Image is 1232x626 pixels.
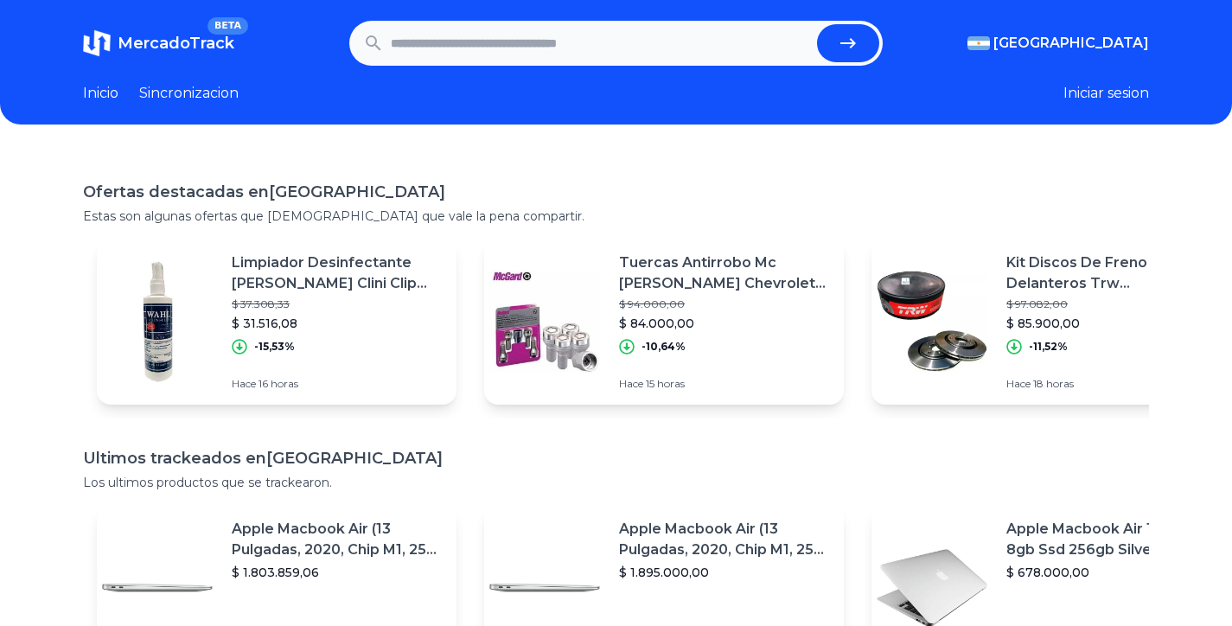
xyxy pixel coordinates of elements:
[97,239,456,405] a: Featured imageLimpiador Desinfectante [PERSON_NAME] Clini Clip Cuchillas Barberia$ 37.308,33$ 31....
[207,17,248,35] span: BETA
[619,519,830,560] p: Apple Macbook Air (13 Pulgadas, 2020, Chip M1, 256 Gb De Ssd, 8 Gb De Ram) - Plata
[1006,564,1217,581] p: $ 678.000,00
[619,377,830,391] p: Hace 15 horas
[232,519,443,560] p: Apple Macbook Air (13 Pulgadas, 2020, Chip M1, 256 Gb De Ssd, 8 Gb De Ram) - Plata
[1006,315,1217,332] p: $ 85.900,00
[1006,519,1217,560] p: Apple Macbook Air 13 Core I5 8gb Ssd 256gb Silver
[1006,252,1217,294] p: Kit Discos De Freno Delanteros Trw [PERSON_NAME] Fiat 500 Ø 257mm
[83,29,111,57] img: MercadoTrack
[871,261,993,382] img: Featured image
[619,564,830,581] p: $ 1.895.000,00
[232,297,443,311] p: $ 37.308,33
[619,315,830,332] p: $ 84.000,00
[139,83,239,104] a: Sincronizacion
[83,180,1149,204] h1: Ofertas destacadas en [GEOGRAPHIC_DATA]
[1006,297,1217,311] p: $ 97.082,00
[232,315,443,332] p: $ 31.516,08
[83,208,1149,225] p: Estas son algunas ofertas que [DEMOGRAPHIC_DATA] que vale la pena compartir.
[83,29,234,57] a: MercadoTrackBETA
[118,34,234,53] span: MercadoTrack
[83,474,1149,491] p: Los ultimos productos que se trackearon.
[232,377,443,391] p: Hace 16 horas
[993,33,1149,54] span: [GEOGRAPHIC_DATA]
[97,261,218,382] img: Featured image
[967,36,990,50] img: Argentina
[1063,83,1149,104] button: Iniciar sesion
[232,252,443,294] p: Limpiador Desinfectante [PERSON_NAME] Clini Clip Cuchillas Barberia
[1006,377,1217,391] p: Hace 18 horas
[967,33,1149,54] button: [GEOGRAPHIC_DATA]
[254,340,295,354] p: -15,53%
[619,297,830,311] p: $ 94.000,00
[83,446,1149,470] h1: Ultimos trackeados en [GEOGRAPHIC_DATA]
[619,252,830,294] p: Tuercas Antirrobo Mc [PERSON_NAME] Chevrolet S-10
[871,239,1231,405] a: Featured imageKit Discos De Freno Delanteros Trw [PERSON_NAME] Fiat 500 Ø 257mm$ 97.082,00$ 85.90...
[83,83,118,104] a: Inicio
[484,261,605,382] img: Featured image
[484,239,844,405] a: Featured imageTuercas Antirrobo Mc [PERSON_NAME] Chevrolet S-10$ 94.000,00$ 84.000,00-10,64%Hace ...
[232,564,443,581] p: $ 1.803.859,06
[642,340,686,354] p: -10,64%
[1029,340,1068,354] p: -11,52%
